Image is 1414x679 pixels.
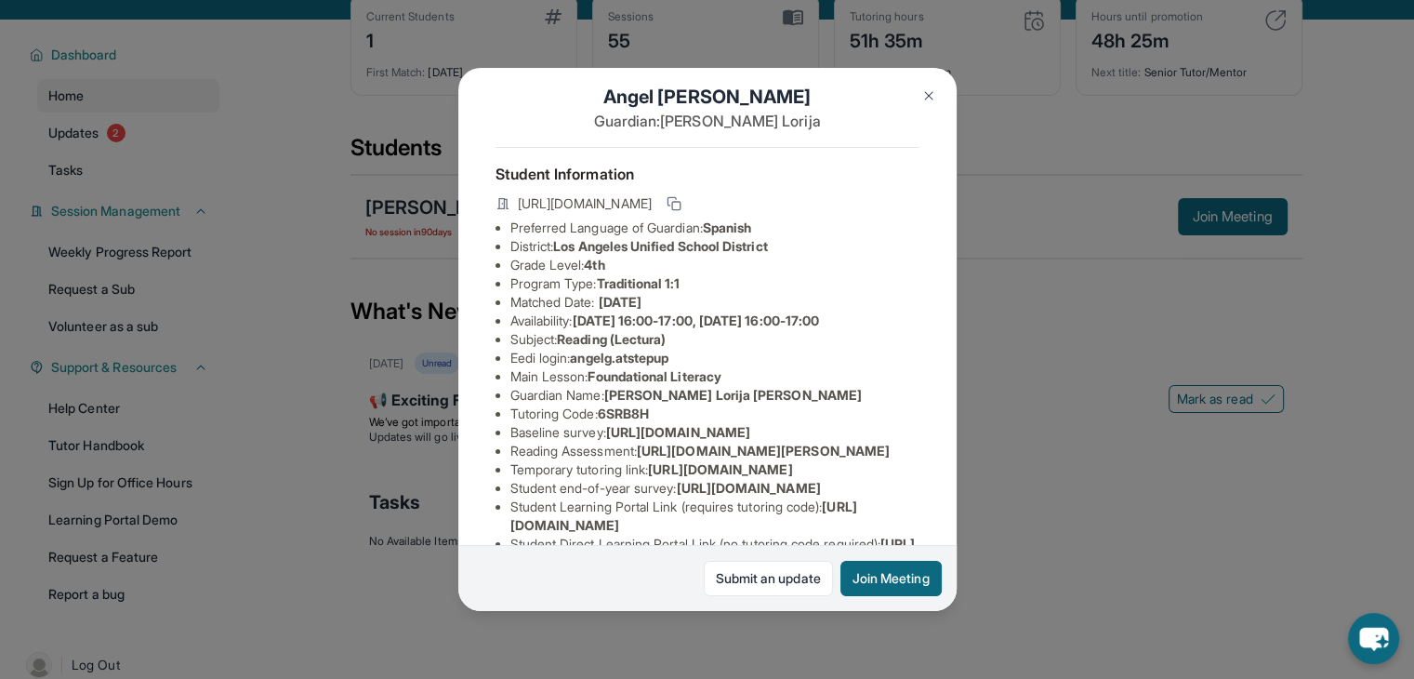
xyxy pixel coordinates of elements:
span: Los Angeles Unified School District [553,238,767,254]
li: Tutoring Code : [510,405,919,423]
span: Traditional 1:1 [596,275,680,291]
span: [URL][DOMAIN_NAME] [606,424,750,440]
li: Matched Date: [510,293,919,312]
li: Guardian Name : [510,386,919,405]
span: [DATE] [599,294,641,310]
span: angelg.atstepup [570,350,668,366]
li: Availability: [510,312,919,330]
li: Subject : [510,330,919,349]
li: District: [510,237,919,256]
span: Reading (Lectura) [557,331,666,347]
li: Student end-of-year survey : [510,479,919,498]
span: [URL][DOMAIN_NAME] [676,480,820,496]
li: Temporary tutoring link : [510,460,919,479]
h1: Angel [PERSON_NAME] [496,84,919,110]
span: Foundational Literacy [588,368,720,384]
li: Reading Assessment : [510,442,919,460]
span: [DATE] 16:00-17:00, [DATE] 16:00-17:00 [572,313,819,328]
h4: Student Information [496,163,919,185]
li: Eedi login : [510,349,919,367]
a: Submit an update [704,561,833,596]
button: chat-button [1348,613,1399,664]
li: Program Type: [510,274,919,293]
li: Student Learning Portal Link (requires tutoring code) : [510,498,919,535]
span: [URL][DOMAIN_NAME][PERSON_NAME] [637,443,890,459]
li: Student Direct Learning Portal Link (no tutoring code required) : [510,535,919,572]
span: Spanish [703,220,752,235]
span: [URL][DOMAIN_NAME] [518,194,652,213]
p: Guardian: [PERSON_NAME] Lorija [496,110,919,132]
img: Close Icon [921,88,936,103]
span: [URL][DOMAIN_NAME] [648,461,792,477]
span: 6SRB8H [598,406,649,421]
span: [PERSON_NAME] Lorija [PERSON_NAME] [604,387,862,403]
li: Grade Level: [510,256,919,274]
button: Join Meeting [840,561,942,596]
li: Main Lesson : [510,367,919,386]
button: Copy link [663,193,685,215]
span: 4th [584,257,604,273]
li: Baseline survey : [510,423,919,442]
li: Preferred Language of Guardian: [510,219,919,237]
